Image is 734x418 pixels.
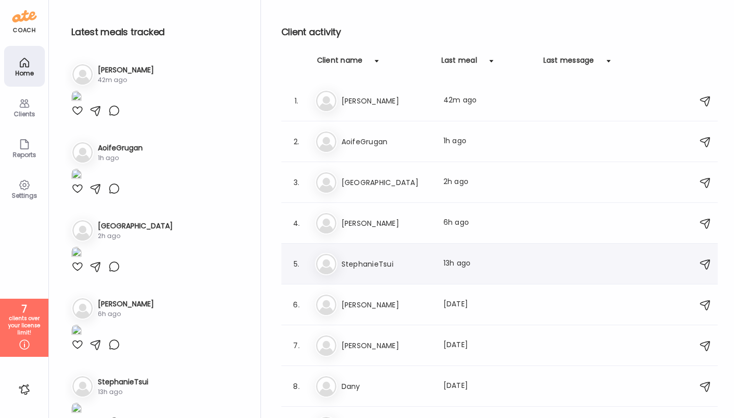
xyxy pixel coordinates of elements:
[316,335,336,356] img: bg-avatar-default.svg
[291,299,303,311] div: 6.
[98,231,173,241] div: 2h ago
[291,339,303,352] div: 7.
[342,136,431,148] h3: AoifeGrugan
[316,254,336,274] img: bg-avatar-default.svg
[6,192,43,199] div: Settings
[291,95,303,107] div: 1.
[342,339,431,352] h3: [PERSON_NAME]
[291,217,303,229] div: 4.
[71,247,82,260] img: images%2FT7Hw6pG3vydk02JEbEnCyohTHpC2%2Fcym1yuofZH5yxWFALO5n%2FG2uY8Gs85gxR19caaW2N_1080
[443,299,533,311] div: [DATE]
[6,151,43,158] div: Reports
[71,91,82,104] img: images%2FPVVXcrYzqFgmmxFIXZnPbjgDsBz2%2F8KqBKBZnn2eWHruPyJG4%2F3E4Zn2LoSMqgHvAFBeTY_1080
[342,380,431,393] h3: Dany
[72,220,93,241] img: bg-avatar-default.svg
[71,169,82,182] img: images%2FudmA8lgfHsUswCxLQnxbecWS4cm2%2FdIvXZwxOMZrIS77XmhPJ%2FVxutN6GJLWvrlnI0eAtu_1080
[443,380,533,393] div: [DATE]
[443,136,533,148] div: 1h ago
[98,309,154,319] div: 6h ago
[12,8,37,24] img: ate
[342,217,431,229] h3: [PERSON_NAME]
[316,376,336,397] img: bg-avatar-default.svg
[4,303,45,315] div: 7
[71,24,244,40] h2: Latest meals tracked
[98,299,154,309] h3: [PERSON_NAME]
[98,153,143,163] div: 1h ago
[98,65,154,75] h3: [PERSON_NAME]
[98,143,143,153] h3: AoifeGrugan
[317,55,363,71] div: Client name
[72,64,93,85] img: bg-avatar-default.svg
[291,380,303,393] div: 8.
[443,339,533,352] div: [DATE]
[281,24,718,40] h2: Client activity
[4,315,45,336] div: clients over your license limit!
[98,75,154,85] div: 42m ago
[342,95,431,107] h3: [PERSON_NAME]
[13,26,36,35] div: coach
[443,95,533,107] div: 42m ago
[6,70,43,76] div: Home
[72,298,93,319] img: bg-avatar-default.svg
[71,403,82,416] img: images%2FtwtbbVGeSNhUhHmqCBVlZZl5hOv1%2FDusL1viL384AQ6AAcgFb%2F15SHUxSrZkSXUlNIDkKc_1080
[72,376,93,397] img: bg-avatar-default.svg
[441,55,477,71] div: Last meal
[316,213,336,233] img: bg-avatar-default.svg
[316,91,336,111] img: bg-avatar-default.svg
[291,176,303,189] div: 3.
[443,176,533,189] div: 2h ago
[443,217,533,229] div: 6h ago
[98,377,148,387] h3: StephanieTsui
[443,258,533,270] div: 13h ago
[342,258,431,270] h3: StephanieTsui
[6,111,43,117] div: Clients
[342,176,431,189] h3: [GEOGRAPHIC_DATA]
[291,136,303,148] div: 2.
[316,132,336,152] img: bg-avatar-default.svg
[98,221,173,231] h3: [GEOGRAPHIC_DATA]
[342,299,431,311] h3: [PERSON_NAME]
[316,172,336,193] img: bg-avatar-default.svg
[316,295,336,315] img: bg-avatar-default.svg
[72,142,93,163] img: bg-avatar-default.svg
[291,258,303,270] div: 5.
[71,325,82,338] img: images%2FdNz4jQXOkuPgQnnZrVxbGDkNBfR2%2FZfUkezEDkd3dRvs4ac6Q%2FmGwkgsPbMUYmee0XcR4X_1080
[543,55,594,71] div: Last message
[98,387,148,397] div: 13h ago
